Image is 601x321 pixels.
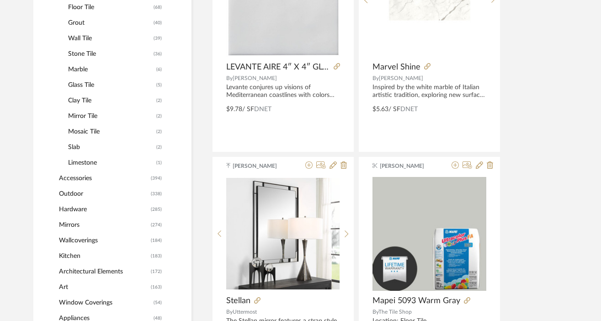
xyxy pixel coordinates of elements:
span: By [372,75,379,81]
span: [PERSON_NAME] [233,162,290,170]
span: (183) [151,249,162,263]
span: Glass Tile [68,77,154,93]
span: (274) [151,218,162,232]
span: Art [59,279,149,295]
span: Mirror Tile [68,108,154,124]
div: Inspired by the white marble of Italian artistic tradition, exploring new surfaces that are uniqu... [372,84,486,99]
span: Wallcoverings [59,233,149,248]
span: (1) [156,155,162,170]
span: DNET [400,106,418,112]
span: (40) [154,16,162,30]
span: $5.63 [372,106,388,112]
span: By [372,309,378,315]
span: By [226,75,233,81]
span: (394) [151,171,162,186]
span: (285) [151,202,162,217]
span: / SF [388,106,400,112]
span: Wall Tile [68,31,151,46]
span: Accessories [59,171,149,186]
span: / SF [242,106,254,112]
span: Stone Tile [68,46,151,62]
span: (2) [156,124,162,139]
span: Mosaic Tile [68,124,154,139]
span: DNET [254,106,271,112]
span: Marvel Shine [372,62,420,72]
span: (39) [154,31,162,46]
span: By [226,309,233,315]
span: The Tile Shop [378,309,412,315]
span: Grout [68,15,151,31]
span: Limestone [68,155,154,171]
div: Levante conjures up visions of Mediterranean coastlines with colors that embody sun-kissed beache... [226,84,340,99]
span: (6) [156,62,162,77]
span: LEVANTE AIRE 4″ X 4″ GLOSSY [226,62,330,72]
span: Mirrors [59,217,149,233]
span: (338) [151,187,162,201]
span: Architectural Elements [59,264,149,279]
span: (172) [151,264,162,279]
span: Clay Tile [68,93,154,108]
span: (163) [151,280,162,294]
span: (36) [154,47,162,61]
span: Mapei 5093 Warm Gray [372,296,460,306]
img: Mapei 5093 Warm Gray [372,177,486,291]
span: [PERSON_NAME] [233,75,277,81]
span: Uttermost [233,309,257,315]
span: (2) [156,140,162,155]
span: (184) [151,233,162,248]
img: Stellan [226,178,340,289]
span: (2) [156,93,162,108]
span: [PERSON_NAME] [380,162,437,170]
span: (2) [156,109,162,123]
span: Slab [68,139,154,155]
span: [PERSON_NAME] [379,75,423,81]
span: Kitchen [59,248,149,264]
span: Stellan [226,296,250,306]
span: Window Coverings [59,295,151,310]
span: Hardware [59,202,149,217]
span: $9.78 [226,106,242,112]
span: (5) [156,78,162,92]
span: (54) [154,295,162,310]
span: Outdoor [59,186,149,202]
span: Marble [68,62,154,77]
